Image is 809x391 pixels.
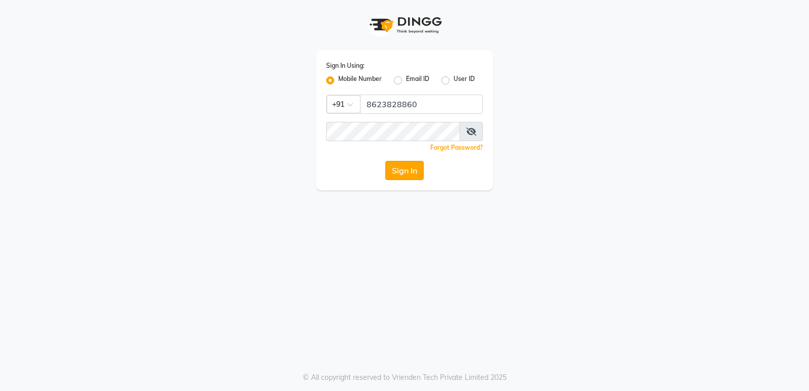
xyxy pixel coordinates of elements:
[406,74,429,86] label: Email ID
[326,61,365,70] label: Sign In Using:
[360,95,483,114] input: Username
[326,122,460,141] input: Username
[364,10,445,40] img: logo1.svg
[338,74,382,86] label: Mobile Number
[430,144,483,151] a: Forgot Password?
[385,161,424,180] button: Sign In
[454,74,475,86] label: User ID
